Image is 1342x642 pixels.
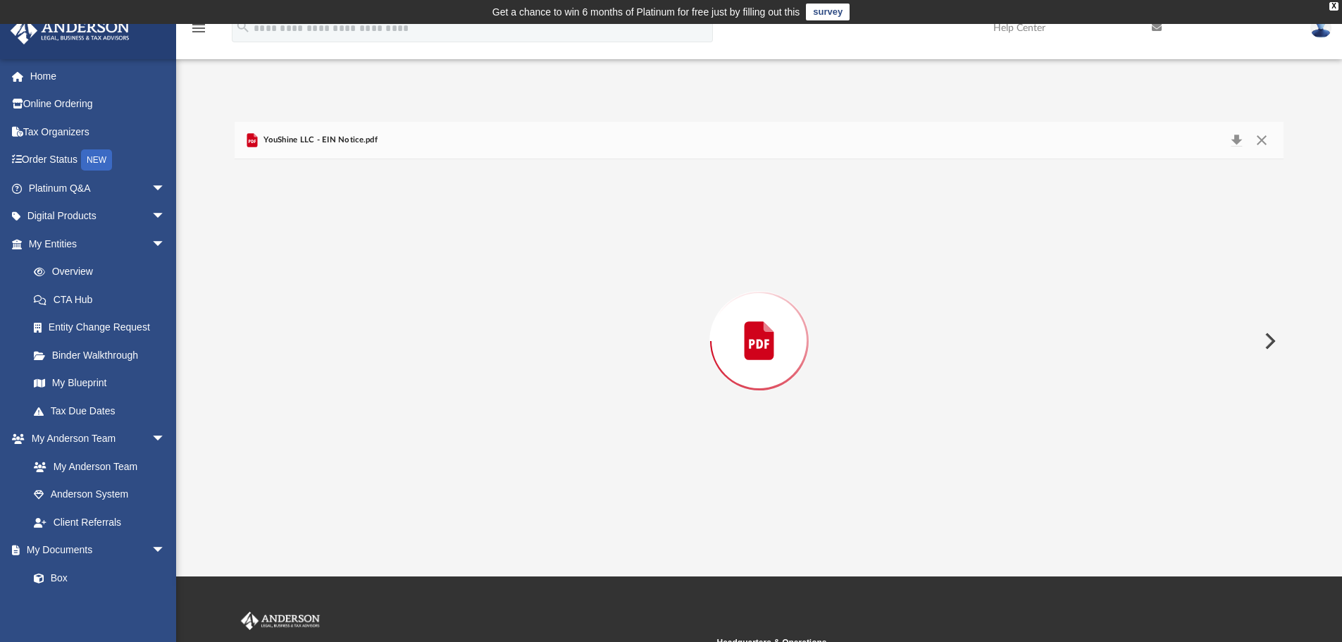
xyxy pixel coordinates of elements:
div: Preview [235,122,1284,523]
i: menu [190,20,207,37]
span: arrow_drop_down [151,202,180,231]
a: Entity Change Request [20,314,187,342]
a: Anderson System [20,481,180,509]
a: My Entitiesarrow_drop_down [10,230,187,258]
span: arrow_drop_down [151,174,180,203]
a: My Documentsarrow_drop_down [10,536,180,564]
img: User Pic [1310,18,1331,38]
a: Order StatusNEW [10,146,187,175]
button: Download [1224,130,1249,150]
a: Box [20,564,173,592]
a: Digital Productsarrow_drop_down [10,202,187,230]
a: Meeting Minutes [20,592,180,620]
div: Get a chance to win 6 months of Platinum for free just by filling out this [492,4,800,20]
a: survey [806,4,850,20]
a: Tax Due Dates [20,397,187,425]
span: YouShine LLC - EIN Notice.pdf [261,134,378,147]
a: My Blueprint [20,369,180,397]
a: Overview [20,258,187,286]
a: My Anderson Team [20,452,173,481]
a: CTA Hub [20,285,187,314]
a: Tax Organizers [10,118,187,146]
button: Close [1249,130,1274,150]
div: close [1329,2,1338,11]
button: Next File [1253,321,1284,361]
a: My Anderson Teamarrow_drop_down [10,425,180,453]
a: Home [10,62,187,90]
div: NEW [81,149,112,171]
span: arrow_drop_down [151,230,180,259]
span: arrow_drop_down [151,425,180,454]
img: Anderson Advisors Platinum Portal [238,612,323,630]
a: menu [190,27,207,37]
i: search [235,19,251,35]
span: arrow_drop_down [151,536,180,565]
img: Anderson Advisors Platinum Portal [6,17,134,44]
a: Client Referrals [20,508,180,536]
a: Platinum Q&Aarrow_drop_down [10,174,187,202]
a: Binder Walkthrough [20,341,187,369]
a: Online Ordering [10,90,187,118]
